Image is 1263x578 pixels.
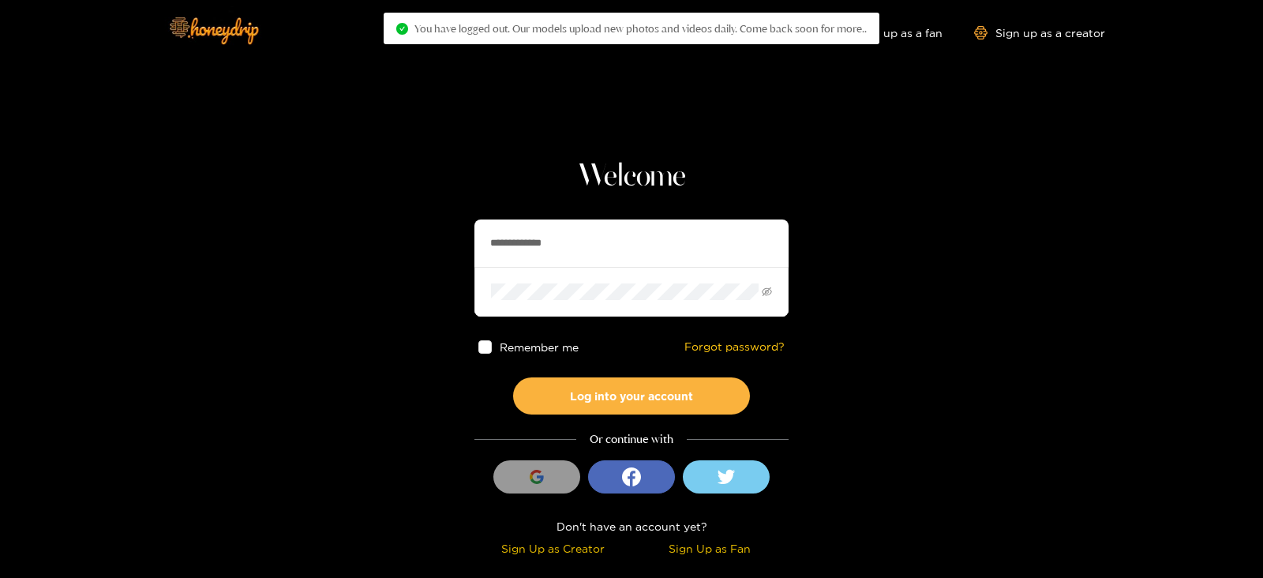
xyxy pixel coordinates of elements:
span: Remember me [500,341,579,353]
div: Sign Up as Fan [635,539,785,557]
span: eye-invisible [762,287,772,297]
div: Or continue with [474,430,789,449]
a: Sign up as a fan [834,26,943,39]
span: You have logged out. Our models upload new photos and videos daily. Come back soon for more.. [414,22,867,35]
div: Don't have an account yet? [474,517,789,535]
div: Sign Up as Creator [478,539,628,557]
h1: Welcome [474,158,789,196]
span: check-circle [396,23,408,35]
a: Sign up as a creator [974,26,1105,39]
button: Log into your account [513,377,750,415]
a: Forgot password? [684,340,785,354]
